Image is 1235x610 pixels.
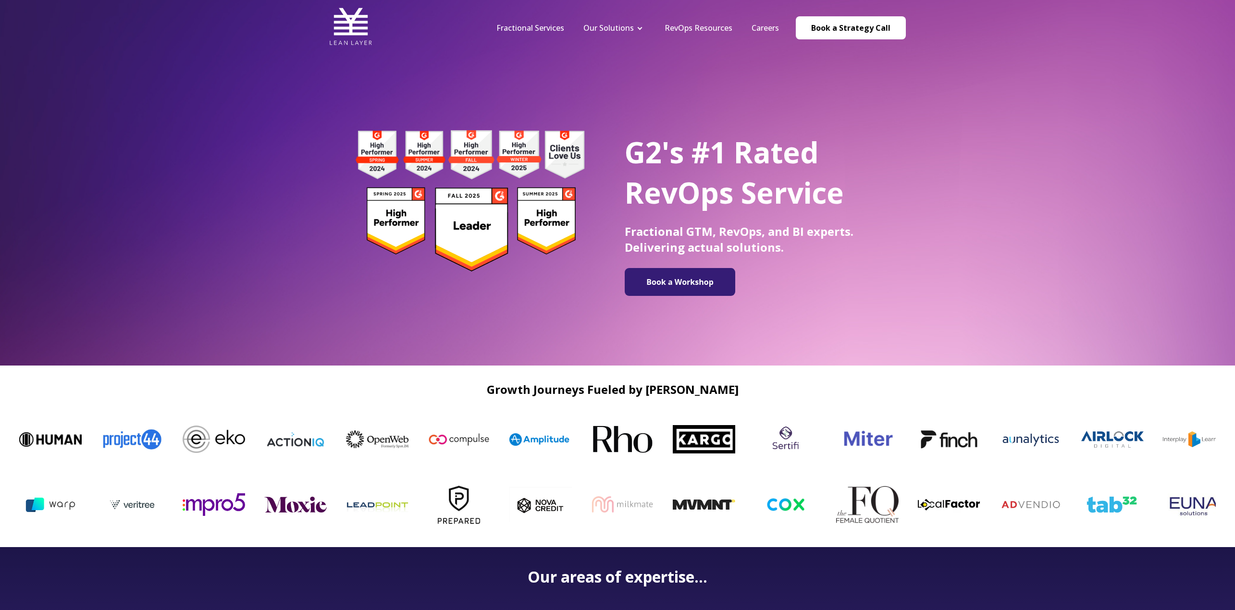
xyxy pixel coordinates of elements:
img: Lean Layer Logo [329,5,372,48]
img: g2 badges [339,127,601,274]
img: warp ai [37,492,100,517]
img: cox-logo-og-image [773,494,835,515]
img: Advendio [1018,487,1080,522]
img: ActionIQ [250,431,313,448]
a: Careers [752,23,779,33]
h2: Growth Journeys Fueled by [PERSON_NAME] [10,383,1216,396]
a: Book a Strategy Call [796,16,906,39]
img: The FQ [854,486,917,523]
div: Navigation Menu [487,23,789,33]
img: OpenWeb [332,430,395,448]
img: Book a Workshop [630,272,730,292]
img: Eko [169,426,231,453]
img: LocalFactor [936,474,999,536]
img: Rho-logo-square [577,408,640,471]
img: InterplayLearning-logo [1149,431,1211,447]
img: moxie [283,497,345,512]
img: mpro5 [201,493,263,515]
img: Amplitude [495,433,558,446]
a: RevOps Resources [665,23,732,33]
img: Human [5,432,68,447]
img: Compulse [414,423,476,456]
img: sertifi logo [741,421,803,457]
a: Our Solutions [583,23,634,33]
img: images [1067,431,1130,448]
img: aunalytics [986,429,1048,450]
img: Prepared-Logo [446,474,508,536]
img: nova_c [528,487,590,522]
img: Finch logo [904,408,966,471]
span: Fractional GTM, RevOps, and BI experts. Delivering actual solutions. [625,223,853,255]
img: veritree [119,491,182,518]
img: leadpoint [364,474,427,536]
img: Kargo [659,425,721,453]
img: Tab32 [1099,489,1162,520]
img: MVMNT [691,500,753,510]
strong: Our areas of expertise... [528,566,707,587]
span: G2's #1 Rated RevOps Service [625,133,844,212]
a: Fractional Services [496,23,564,33]
img: Project44 [87,423,149,455]
img: milkmate [609,495,672,513]
img: miter [822,408,885,471]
